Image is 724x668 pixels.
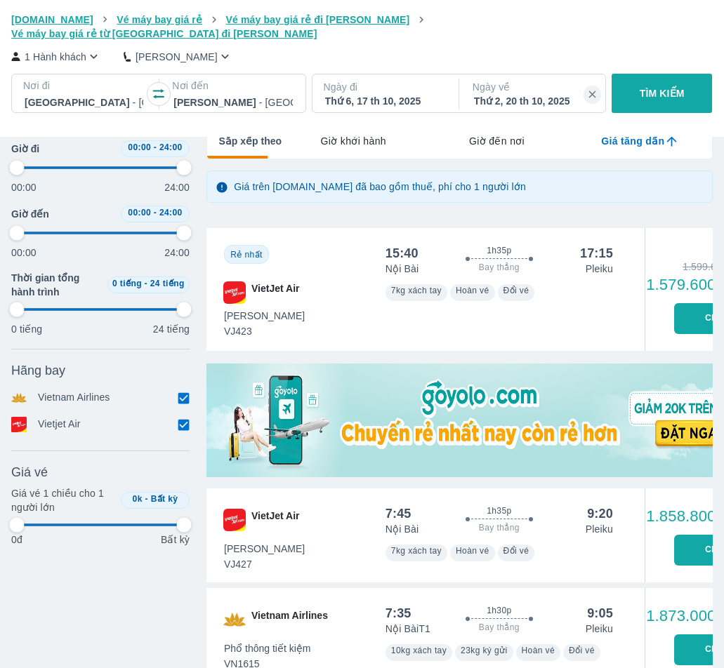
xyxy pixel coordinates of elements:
img: VJ [223,281,246,304]
span: Giá tăng dần [601,134,664,148]
span: 7kg xách tay [391,546,442,556]
span: Sắp xếp theo [219,134,282,148]
p: Giá trên [DOMAIN_NAME] đã bao gồm thuế, phí cho 1 người lớn [234,180,526,194]
p: Giá vé 1 chiều cho 1 người lớn [11,486,115,514]
span: Rẻ nhất [230,250,262,260]
p: 1 Hành khách [25,50,86,64]
p: Vietjet Air [38,417,81,432]
span: - [145,279,147,288]
img: VJ [223,509,246,531]
p: Nội Bài T1 [386,622,430,636]
span: Vé máy bay giá rẻ [117,14,202,25]
p: Pleiku [586,522,613,536]
p: Ngày đi [324,80,445,94]
p: 0 tiếng [11,322,42,336]
span: Hoàn vé [456,286,489,295]
span: 1h35p [487,245,511,256]
p: Pleiku [586,262,613,276]
span: 24:00 [159,208,183,218]
p: [PERSON_NAME] [136,50,218,64]
span: [DOMAIN_NAME] [11,14,93,25]
span: 00:00 [128,142,151,152]
button: 1 Hành khách [11,49,101,64]
p: Nơi đi [23,79,145,93]
p: 0đ [11,533,22,547]
span: - [154,142,157,152]
p: Pleiku [586,622,613,636]
span: 7kg xách tay [391,286,442,295]
div: 9:20 [587,505,613,522]
button: [PERSON_NAME] [124,49,232,64]
p: TÌM KIẾM [640,86,685,100]
span: Hoàn vé [522,646,555,655]
span: Hoàn vé [456,546,489,556]
p: Nơi đến [172,79,294,93]
p: 00:00 [11,246,37,260]
span: Giờ đến [11,207,49,221]
span: Giờ đi [11,142,39,156]
span: VietJet Air [251,281,299,304]
span: 24 tiếng [150,279,185,288]
span: VietJet Air [251,509,299,531]
p: Ngày về [473,80,594,94]
span: Bất kỳ [151,494,178,504]
span: 1h30p [487,605,511,616]
div: Thứ 2, 20 th 10, 2025 [474,94,593,108]
div: lab API tabs example [282,126,712,156]
p: 24:00 [164,180,190,194]
p: 00:00 [11,180,37,194]
span: Hãng bay [11,362,65,379]
span: Thời gian tổng hành trình [11,271,102,299]
span: [PERSON_NAME] [224,309,305,323]
span: Đổi vé [569,646,595,655]
p: Nội Bài [386,522,419,536]
span: 24:00 [159,142,183,152]
div: 9:05 [587,605,613,622]
span: 1h35p [487,505,511,516]
span: 00:00 [128,208,151,218]
nav: breadcrumb [11,13,713,41]
span: 10kg xách tay [391,646,447,655]
p: Bất kỳ [161,533,190,547]
div: 7:35 [386,605,412,622]
span: 23kg ký gửi [461,646,507,655]
p: 24:00 [164,246,190,260]
span: Đổi vé [503,546,529,556]
img: VN [223,608,246,631]
span: VJ423 [224,324,305,338]
span: Giá vé [11,464,48,481]
span: Vé máy bay giá rẻ từ [GEOGRAPHIC_DATA] đi [PERSON_NAME] [11,28,317,39]
span: Đổi vé [503,286,529,295]
button: TÌM KIẾM [612,74,712,113]
span: VJ427 [224,557,305,571]
span: Giờ đến nơi [469,134,525,148]
p: Nội Bài [386,262,419,276]
p: Vietnam Airlines [38,390,110,406]
div: Thứ 6, 17 th 10, 2025 [325,94,444,108]
p: 24 tiếng [153,322,190,336]
span: [PERSON_NAME] [224,542,305,556]
span: Vé máy bay giá rẻ đi [PERSON_NAME] [226,14,410,25]
span: - [154,208,157,218]
span: Phổ thông tiết kiệm [224,641,311,655]
span: Vietnam Airlines [251,608,328,631]
span: Giờ khởi hành [321,134,386,148]
span: 0k [133,494,143,504]
div: 17:15 [580,245,613,262]
div: 15:40 [386,245,419,262]
div: 7:45 [386,505,412,522]
span: 0 tiếng [112,279,142,288]
span: - [145,494,148,504]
